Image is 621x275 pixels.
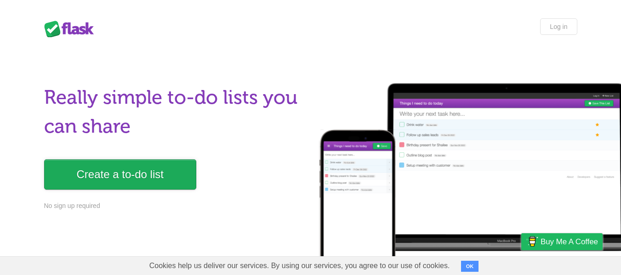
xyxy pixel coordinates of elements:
a: Buy me a coffee [521,233,603,250]
img: Buy me a coffee [526,234,538,249]
p: No sign up required [44,201,305,211]
span: Cookies help us deliver our services. By using our services, you agree to our use of cookies. [140,257,459,275]
button: OK [461,261,479,272]
a: Log in [540,18,577,35]
h1: Really simple to-do lists you can share [44,83,305,141]
span: Buy me a coffee [541,234,598,250]
div: Flask Lists [44,21,99,37]
a: Create a to-do list [44,159,196,190]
